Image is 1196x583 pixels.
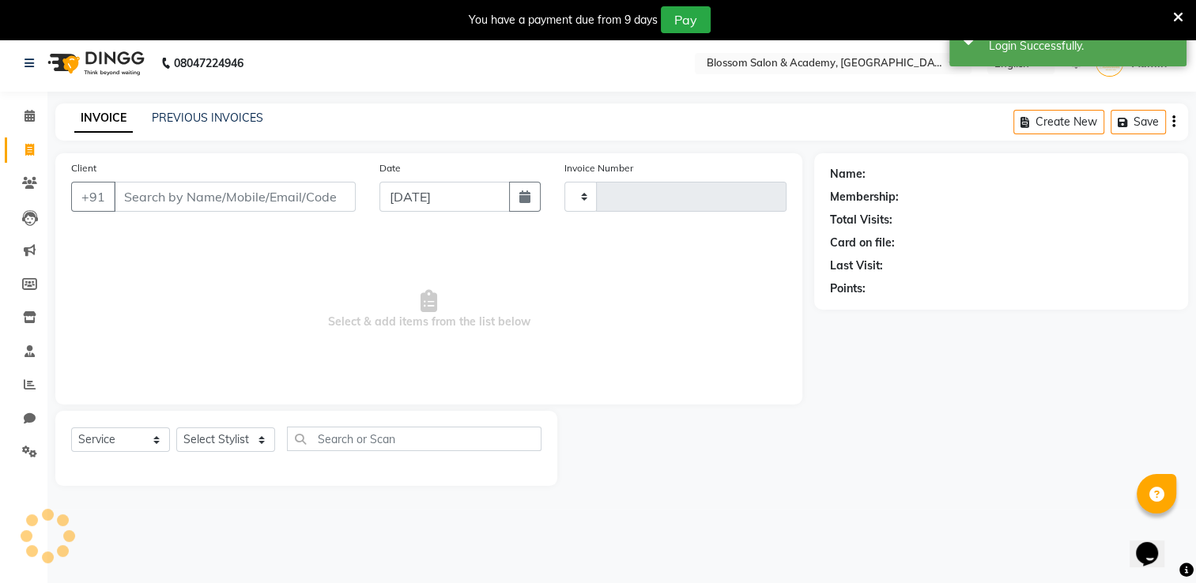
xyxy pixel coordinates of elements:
[830,212,892,228] div: Total Visits:
[830,166,866,182] div: Name:
[71,231,787,389] span: Select & add items from the list below
[74,104,133,133] a: INVOICE
[989,38,1175,55] div: Login Successfully.
[40,41,149,85] img: logo
[830,258,883,274] div: Last Visit:
[379,161,401,175] label: Date
[71,161,96,175] label: Client
[1013,110,1104,134] button: Create New
[661,6,711,33] button: Pay
[830,189,899,205] div: Membership:
[830,280,866,297] div: Points:
[1111,110,1166,134] button: Save
[469,12,658,28] div: You have a payment due from 9 days
[287,427,541,451] input: Search or Scan
[1130,520,1180,567] iframe: chat widget
[114,182,356,212] input: Search by Name/Mobile/Email/Code
[71,182,115,212] button: +91
[830,235,895,251] div: Card on file:
[564,161,633,175] label: Invoice Number
[174,41,243,85] b: 08047224946
[152,111,263,125] a: PREVIOUS INVOICES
